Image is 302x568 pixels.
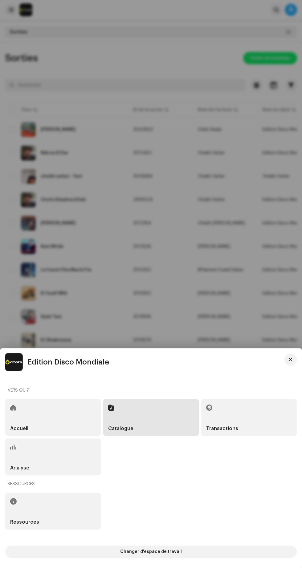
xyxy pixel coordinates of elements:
h5: Catalogue [108,426,133,431]
h5: Analyse [10,465,29,470]
img: 6b198820-6d9f-4d8e-bd7e-78ab9e57ca24 [5,353,22,371]
re-a-nav-header: Vers où ? [5,383,297,398]
span: Edition Disco Mondiale [27,358,109,366]
span: Changer d'espace de travail [120,546,182,558]
button: Changer d'espace de travail [5,546,297,558]
re-a-nav-header: Ressources [5,477,297,491]
h5: Transactions [206,426,238,431]
h5: Accueil [10,426,28,431]
h5: Ressources [10,520,39,525]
